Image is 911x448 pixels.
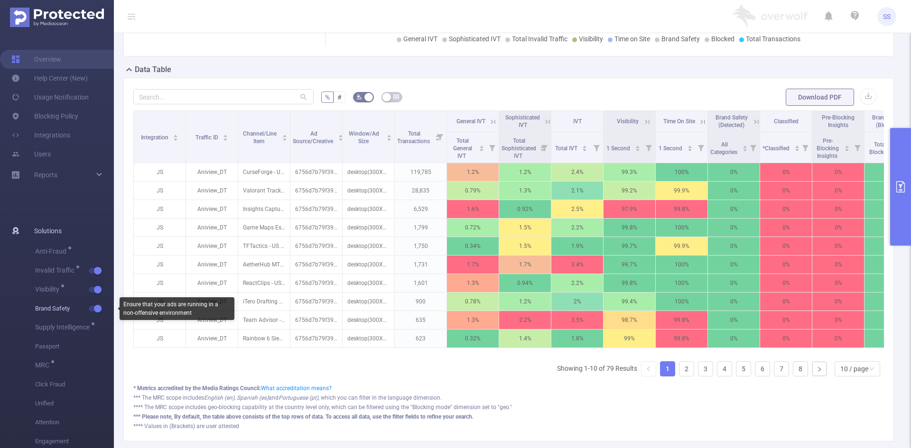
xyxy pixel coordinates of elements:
[760,219,812,237] p: 0%
[656,219,707,237] p: 100%
[708,311,760,329] p: 0%
[760,256,812,274] p: 0%
[656,274,707,292] p: 100%
[395,200,446,218] p: 6,529
[774,362,789,376] a: 7
[869,366,874,373] i: icon: down
[851,132,864,163] i: Filter menu
[186,200,238,218] p: Aniview_DT
[499,274,551,292] p: 0.94%
[204,394,269,401] i: English (en), Spanish (es)
[395,237,446,255] p: 1,750
[395,182,446,200] p: 28,835
[290,256,342,274] p: 6756d7b79f394879f30c5a57
[499,200,551,218] p: 0.92%
[656,293,707,311] p: 100%
[290,311,342,329] p: 6756d7b79f394879f30c5a57
[746,35,800,43] span: Total Transactions
[614,35,650,43] span: Time on Site
[453,137,472,159] span: Total General IVT
[343,311,394,329] p: desktop|300X250
[604,311,655,329] p: 98.7%
[338,133,344,139] div: Sort
[238,182,290,200] p: Valorant Tracker - US - 300x250 inside 400x300 - Domain
[325,93,330,101] span: %
[755,362,770,376] a: 6
[746,132,760,163] i: Filter menu
[134,256,186,274] p: JS
[173,133,178,139] div: Sort
[793,361,808,376] li: 8
[604,200,655,218] p: 97.9%
[282,133,288,136] i: icon: caret-up
[845,147,850,150] i: icon: caret-down
[499,256,551,274] p: 1.7%
[10,8,104,27] img: Protected Media
[817,366,822,372] i: icon: right
[840,362,868,376] div: 10 / page
[716,114,748,128] span: Brand Safety (Detected)
[845,144,850,147] i: icon: caret-up
[343,237,394,255] p: desktop|300X250
[243,130,277,145] span: Channel/Line Item
[812,182,864,200] p: 0%
[35,337,114,356] span: Passport
[708,274,760,292] p: 0%
[736,361,751,376] li: 5
[656,200,707,218] p: 99.8%
[282,133,288,139] div: Sort
[687,144,693,150] div: Sort
[604,293,655,311] p: 99.4%
[774,118,799,125] span: Classified
[604,163,655,181] p: 99.3%
[604,237,655,255] p: 99.7%
[708,163,760,181] p: 0%
[293,130,335,145] span: Ad Source/Creative
[35,394,114,413] span: Unified
[395,219,446,237] p: 1,799
[485,132,499,163] i: Filter menu
[447,219,499,237] p: 0.72%
[499,311,551,329] p: 2.2%
[755,361,770,376] li: 6
[238,219,290,237] p: Game Maps Escape from [GEOGRAPHIC_DATA] - US - 300x250 inside 400x300 - domain
[551,182,603,200] p: 2.1%
[793,362,808,376] a: 8
[479,144,484,147] i: icon: caret-up
[883,7,891,26] span: SS
[479,147,484,150] i: icon: caret-down
[393,94,399,100] i: icon: table
[760,200,812,218] p: 0%
[447,163,499,181] p: 1.2%
[186,182,238,200] p: Aniview_DT
[710,141,739,155] span: All Categories
[395,311,446,329] p: 635
[186,237,238,255] p: Aniview_DT
[799,132,812,163] i: Filter menu
[604,329,655,347] p: 99%
[557,361,637,376] li: Showing 1-10 of 79 Results
[134,329,186,347] p: JS
[133,403,884,411] div: **** The MRC scope includes geo-blocking capability at the country level only, which can be filte...
[34,221,62,240] span: Solutions
[812,311,864,329] p: 0%
[447,311,499,329] p: 1.3%
[760,311,812,329] p: 0%
[35,299,114,318] span: Brand Safety
[35,267,78,274] span: Invalid Traffic
[499,182,551,200] p: 1.3%
[397,130,431,145] span: Total Transactions
[133,385,261,392] b: * Metrics accredited by the Media Ratings Council.
[279,394,318,401] i: Portuguese (pt)
[604,256,655,274] p: 99.7%
[186,219,238,237] p: Aniview_DT
[11,69,88,88] a: Help Center (New)
[708,256,760,274] p: 0%
[736,362,751,376] a: 5
[447,237,499,255] p: 0.34%
[35,362,53,368] span: MRC
[812,237,864,255] p: 0%
[817,137,839,159] span: Pre-Blocking Insights
[812,163,864,181] p: 0%
[604,274,655,292] p: 99.8%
